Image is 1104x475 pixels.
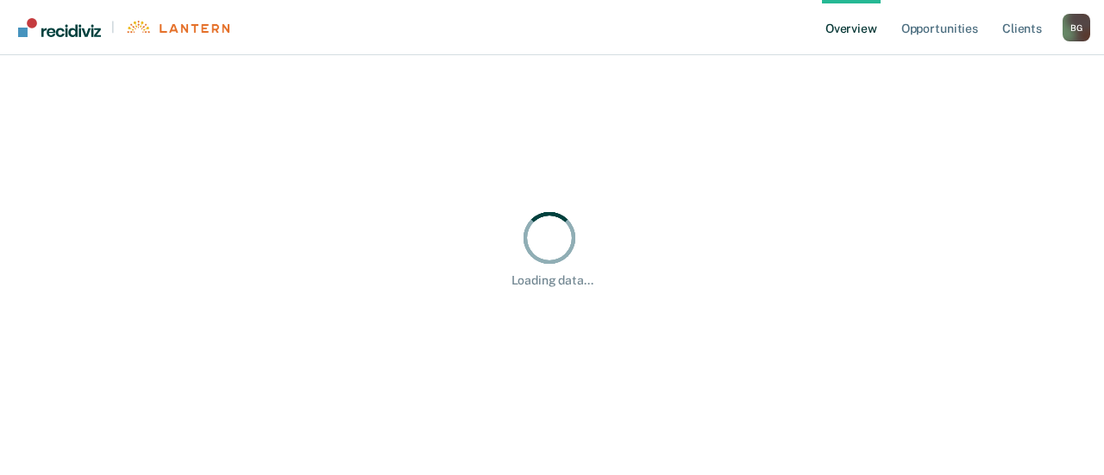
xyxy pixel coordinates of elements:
[511,273,593,288] div: Loading data...
[125,21,229,34] img: Lantern
[1063,14,1090,41] div: B G
[101,20,125,34] span: |
[1063,14,1090,41] button: Profile dropdown button
[18,18,101,37] img: Recidiviz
